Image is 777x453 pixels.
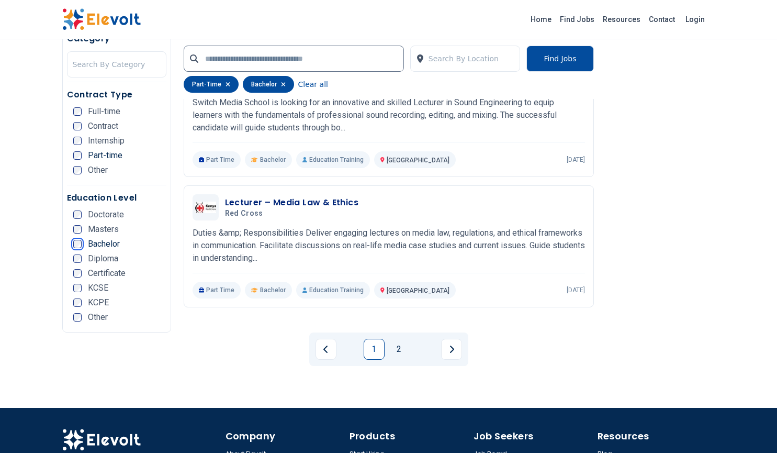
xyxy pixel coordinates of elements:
[88,284,108,292] span: KCSE
[88,166,108,174] span: Other
[225,209,263,218] span: Red cross
[193,194,585,299] a: Red crossLecturer – Media Law & EthicsRed crossDuties &amp; Responsibilities Deliver engaging lec...
[296,151,370,168] p: Education Training
[350,429,467,444] h4: Products
[364,339,385,360] a: Page 1 is your current page
[88,137,125,145] span: Internship
[88,211,124,219] span: Doctorate
[88,255,118,263] span: Diploma
[225,196,359,209] h3: Lecturer – Media Law & Ethics
[316,339,462,360] ul: Pagination
[73,107,82,116] input: Full-time
[88,151,122,160] span: Part-time
[193,151,241,168] p: Part Time
[226,429,343,444] h4: Company
[606,2,715,316] iframe: Advertisement
[387,287,449,294] span: [GEOGRAPHIC_DATA]
[526,46,593,72] button: Find Jobs
[599,11,645,28] a: Resources
[73,269,82,278] input: Certificate
[298,76,328,93] button: Clear all
[73,284,82,292] input: KCSE
[193,96,585,134] p: Switch Media School is looking for an innovative and skilled Lecturer in Sound Engineering to equ...
[296,282,370,299] p: Education Training
[598,429,715,444] h4: Resources
[73,122,82,130] input: Contract
[260,286,286,294] span: Bachelor
[73,211,82,219] input: Doctorate
[679,9,711,30] a: Login
[556,11,599,28] a: Find Jobs
[88,269,126,278] span: Certificate
[474,429,591,444] h4: Job Seekers
[88,240,120,248] span: Bachelor
[193,64,585,168] a: Red crossLecturer – Introduction To Sound EngineeringRed crossSwitch Media School is looking for ...
[88,225,119,234] span: Masters
[193,282,241,299] p: Part Time
[73,151,82,160] input: Part-time
[73,313,82,322] input: Other
[73,166,82,174] input: Other
[645,11,679,28] a: Contact
[441,339,462,360] a: Next page
[526,11,556,28] a: Home
[725,403,777,453] iframe: Chat Widget
[62,8,141,30] img: Elevolt
[387,157,449,164] span: [GEOGRAPHIC_DATA]
[193,227,585,264] p: Duties &amp; Responsibilities Deliver engaging lectures on media law, regulations, and ethical fr...
[88,107,120,116] span: Full-time
[260,156,286,164] span: Bachelor
[67,192,166,204] h5: Education Level
[88,299,109,307] span: KCPE
[243,76,294,93] div: bachelor
[73,255,82,263] input: Diploma
[195,202,216,213] img: Red cross
[567,286,585,294] p: [DATE]
[389,339,410,360] a: Page 2
[567,156,585,164] p: [DATE]
[73,137,82,145] input: Internship
[73,299,82,307] input: KCPE
[73,225,82,234] input: Masters
[88,122,118,130] span: Contract
[67,89,166,101] h5: Contract Type
[62,429,141,451] img: Elevolt
[316,339,336,360] a: Previous page
[73,240,82,248] input: Bachelor
[184,76,239,93] div: part-time
[88,313,108,322] span: Other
